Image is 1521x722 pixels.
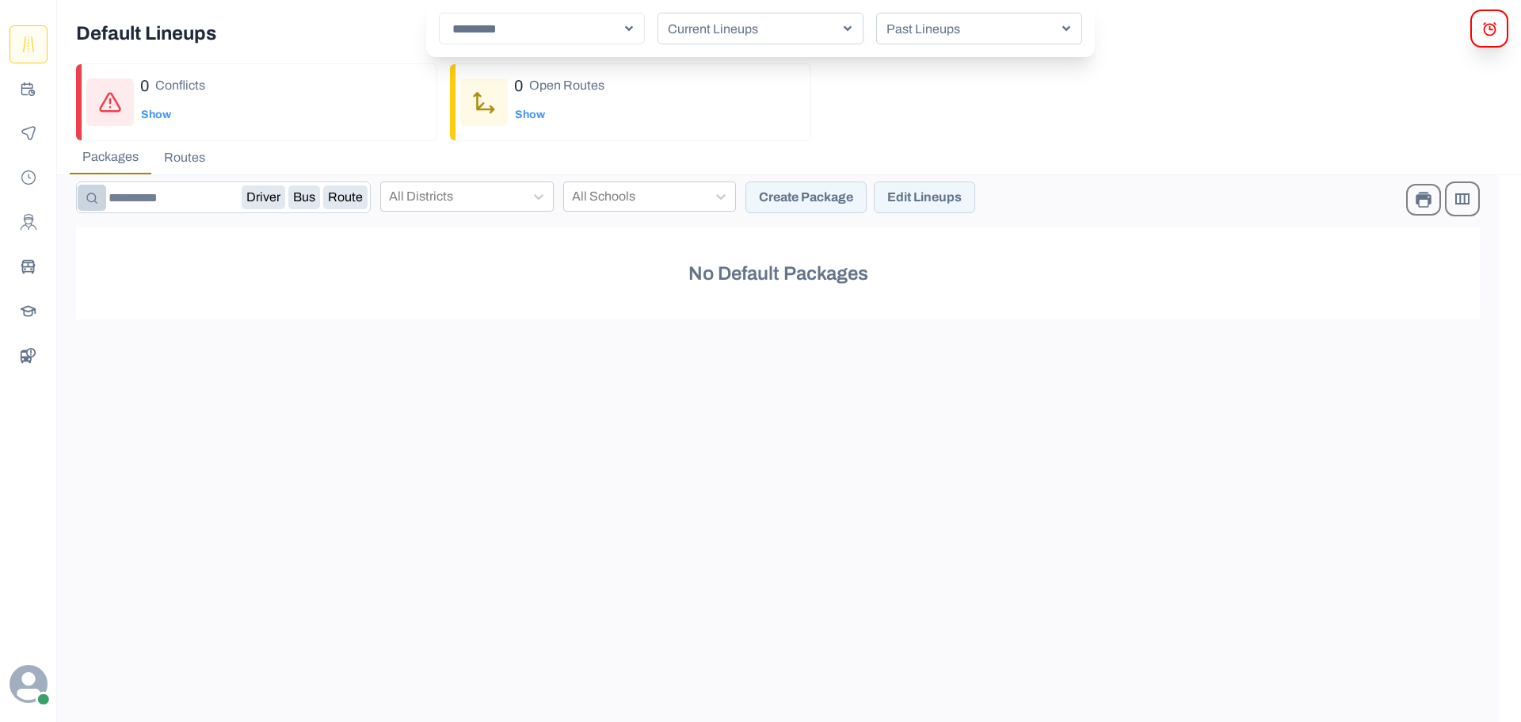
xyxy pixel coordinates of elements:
p: 0 [514,74,523,97]
button: Drivers [10,203,48,241]
p: Open Routes [529,76,604,95]
button: Edit Lineups [874,181,975,213]
svg: avatar [10,665,48,703]
p: Current Lineups [661,20,847,39]
button: Routes [151,141,218,174]
button: Show [140,99,172,131]
button: alerts Modal [1470,10,1508,48]
button: Driver [242,185,285,209]
button: Schools [10,292,48,330]
button: Route Templates [10,25,48,63]
button: Packages [70,141,151,174]
button: Monitoring [10,114,48,152]
p: No Default Packages [688,259,868,288]
button: Buses [10,247,48,285]
p: 0 [140,74,149,97]
button: Print Packages [1406,184,1441,216]
button: Planning [10,70,48,108]
button: Show [514,99,546,131]
button: Show / Hide columns [1447,183,1478,215]
button: Payroll [10,159,48,197]
p: Past Lineups [880,20,1065,39]
button: BusData [10,336,48,374]
button: Create Package [745,181,867,213]
p: Conflicts [155,76,205,95]
button: Bus [288,185,320,209]
button: Route [323,185,368,209]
